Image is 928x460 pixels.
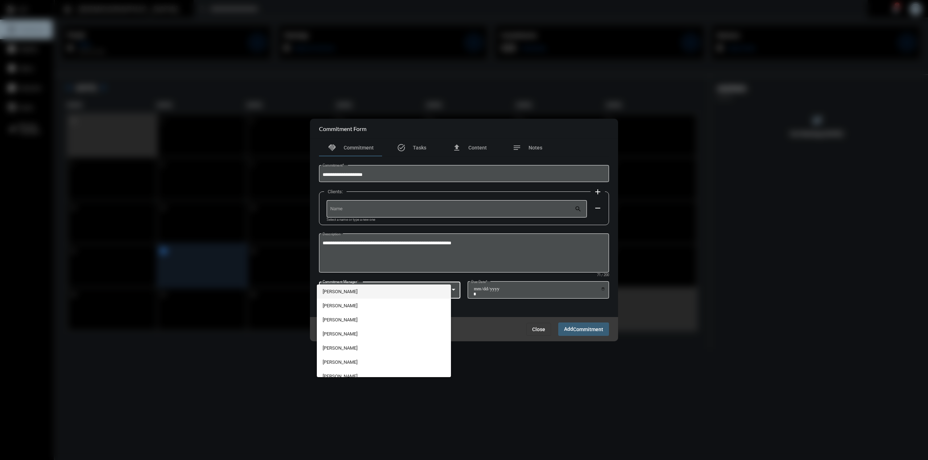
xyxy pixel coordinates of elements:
[323,355,446,369] span: [PERSON_NAME]
[323,341,446,355] span: [PERSON_NAME]
[323,313,446,327] span: [PERSON_NAME]
[323,284,446,299] span: [PERSON_NAME]
[323,299,446,313] span: [PERSON_NAME]
[323,369,446,383] span: [PERSON_NAME]
[323,327,446,341] span: [PERSON_NAME]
